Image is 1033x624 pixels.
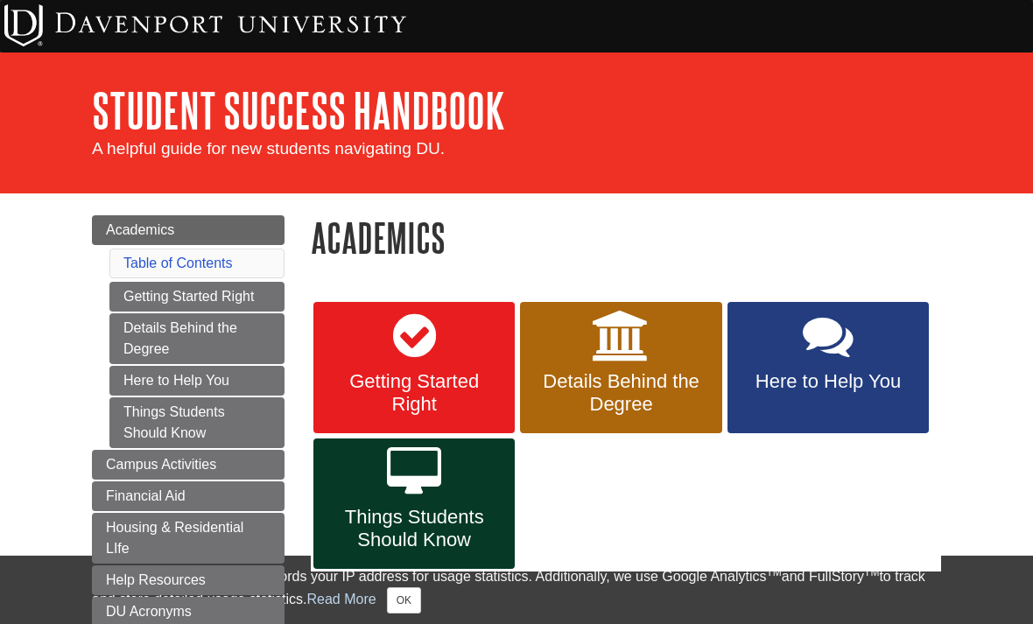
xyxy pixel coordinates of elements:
span: Academics [106,222,174,237]
a: Getting Started Right [109,282,285,312]
span: A helpful guide for new students navigating DU. [92,139,445,158]
span: Things Students Should Know [327,506,502,551]
span: Financial Aid [106,488,186,503]
a: Student Success Handbook [92,83,505,137]
a: Campus Activities [92,450,285,480]
span: DU Acronyms [106,604,192,619]
a: Financial Aid [92,481,285,511]
a: Details Behind the Degree [109,313,285,364]
span: Housing & Residential LIfe [106,520,243,556]
a: Help Resources [92,565,285,595]
a: Details Behind the Degree [520,302,721,433]
a: Here to Help You [109,366,285,396]
img: Davenport University [4,4,406,46]
span: Here to Help You [741,370,916,393]
a: Things Students Should Know [313,438,515,570]
h1: Academics [311,215,941,260]
span: Details Behind the Degree [533,370,708,416]
span: Getting Started Right [327,370,502,416]
a: Here to Help You [727,302,929,433]
span: Campus Activities [106,457,216,472]
a: Getting Started Right [313,302,515,433]
span: Help Resources [106,572,206,587]
a: Academics [92,215,285,245]
a: Things Students Should Know [109,397,285,448]
a: Housing & Residential LIfe [92,513,285,564]
a: Table of Contents [123,256,233,270]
